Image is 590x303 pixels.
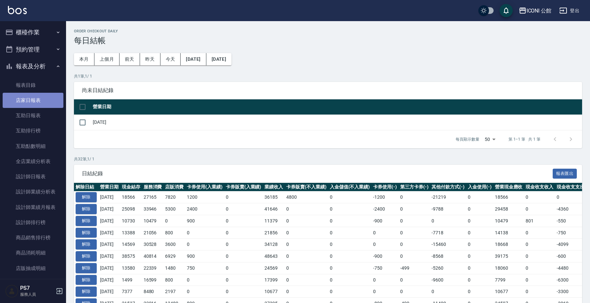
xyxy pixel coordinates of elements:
[3,261,63,276] a: 店販抽成明細
[163,191,185,203] td: 7820
[263,286,285,298] td: 10677
[181,53,206,65] button: [DATE]
[263,239,285,251] td: 34128
[285,251,328,262] td: 0
[328,286,372,298] td: 0
[493,203,524,215] td: 29458
[185,183,224,191] th: 卡券使用(入業績)
[466,251,493,262] td: 0
[524,239,555,251] td: 0
[120,251,142,262] td: 38575
[142,251,164,262] td: 40814
[224,286,263,298] td: 0
[263,191,285,203] td: 36185
[74,183,98,191] th: 解除日結
[76,204,97,214] button: 解除
[120,53,140,65] button: 前天
[493,191,524,203] td: 18566
[285,274,328,286] td: 0
[142,203,164,215] td: 33946
[263,215,285,227] td: 11379
[224,251,263,262] td: 0
[3,276,63,291] a: 顧客入金餘額表
[142,286,164,298] td: 8480
[163,274,185,286] td: 800
[74,29,582,33] h2: Order checkout daily
[3,200,63,215] a: 設計師業績月報表
[120,183,142,191] th: 現金結存
[328,191,372,203] td: 0
[142,239,164,251] td: 30528
[120,227,142,239] td: 13388
[163,183,185,191] th: 店販消費
[371,203,399,215] td: -2400
[5,285,18,298] img: Person
[466,191,493,203] td: 0
[500,4,513,17] button: save
[263,183,285,191] th: 業績收入
[493,262,524,274] td: 18060
[482,130,498,148] div: 50
[430,203,466,215] td: -9788
[524,227,555,239] td: 0
[3,93,63,108] a: 店家日報表
[466,227,493,239] td: 0
[328,239,372,251] td: 0
[120,262,142,274] td: 13580
[493,227,524,239] td: 14138
[524,262,555,274] td: 0
[371,262,399,274] td: -750
[466,215,493,227] td: 0
[285,262,328,274] td: 0
[285,203,328,215] td: 0
[120,286,142,298] td: 7377
[160,53,181,65] button: 今天
[142,215,164,227] td: 10479
[527,7,552,15] div: ICONI 公館
[508,136,540,142] p: 第 1–1 筆 共 1 筆
[3,58,63,75] button: 報表及分析
[466,239,493,251] td: 0
[98,274,120,286] td: [DATE]
[76,239,97,250] button: 解除
[430,262,466,274] td: -5260
[371,227,399,239] td: 0
[91,115,582,130] td: [DATE]
[120,203,142,215] td: 25098
[76,286,97,297] button: 解除
[285,239,328,251] td: 0
[466,286,493,298] td: 0
[430,191,466,203] td: -21219
[224,239,263,251] td: 0
[185,227,224,239] td: 0
[224,183,263,191] th: 卡券販賣(入業績)
[3,215,63,230] a: 設計師排行榜
[524,203,555,215] td: 0
[142,227,164,239] td: 21056
[185,251,224,262] td: 900
[493,239,524,251] td: 18668
[98,191,120,203] td: [DATE]
[3,169,63,184] a: 設計師日報表
[399,227,430,239] td: 0
[524,274,555,286] td: 0
[263,227,285,239] td: 21856
[142,191,164,203] td: 27165
[163,251,185,262] td: 6929
[20,285,54,291] h5: PS7
[553,170,577,176] a: 報表匯出
[430,215,466,227] td: 0
[557,5,582,17] button: 登出
[328,227,372,239] td: 0
[163,286,185,298] td: 2197
[142,274,164,286] td: 16599
[142,183,164,191] th: 服務消費
[98,183,120,191] th: 營業日期
[263,274,285,286] td: 17399
[466,183,493,191] th: 入金使用(-)
[3,41,63,58] button: 預約管理
[3,78,63,93] a: 報表目錄
[466,262,493,274] td: 0
[140,53,160,65] button: 昨天
[493,251,524,262] td: 39175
